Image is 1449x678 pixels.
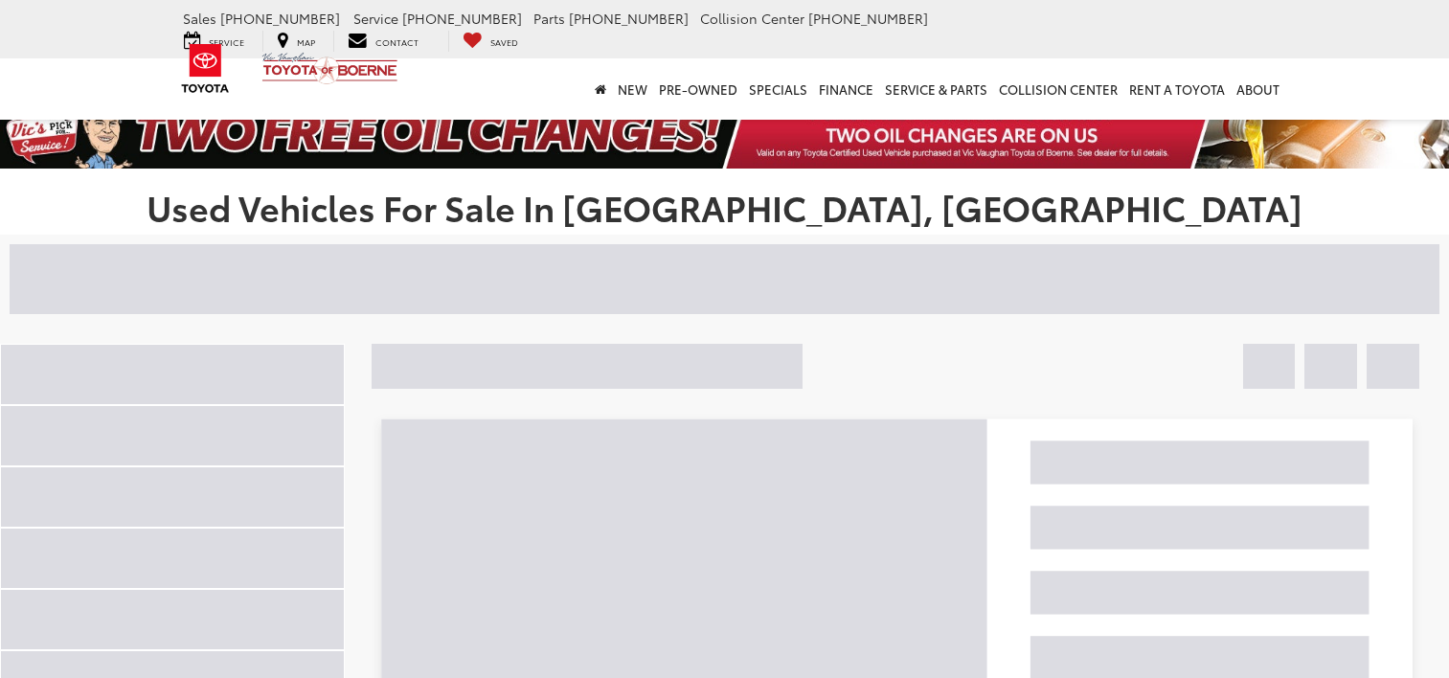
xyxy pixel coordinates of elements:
[209,35,244,48] span: Service
[1231,58,1285,120] a: About
[333,31,433,52] a: Contact
[220,9,340,28] span: [PHONE_NUMBER]
[1123,58,1231,120] a: Rent a Toyota
[612,58,653,120] a: New
[448,31,532,52] a: My Saved Vehicles
[879,58,993,120] a: Service & Parts: Opens in a new tab
[183,9,216,28] span: Sales
[569,9,689,28] span: [PHONE_NUMBER]
[743,58,813,120] a: Specials
[589,58,612,120] a: Home
[808,9,928,28] span: [PHONE_NUMBER]
[402,9,522,28] span: [PHONE_NUMBER]
[297,35,315,48] span: Map
[490,35,518,48] span: Saved
[533,9,565,28] span: Parts
[375,35,419,48] span: Contact
[261,52,398,85] img: Vic Vaughan Toyota of Boerne
[993,58,1123,120] a: Collision Center
[262,31,329,52] a: Map
[170,31,259,52] a: Service
[813,58,879,120] a: Finance
[353,9,398,28] span: Service
[700,9,804,28] span: Collision Center
[170,37,241,100] img: Toyota
[653,58,743,120] a: Pre-Owned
